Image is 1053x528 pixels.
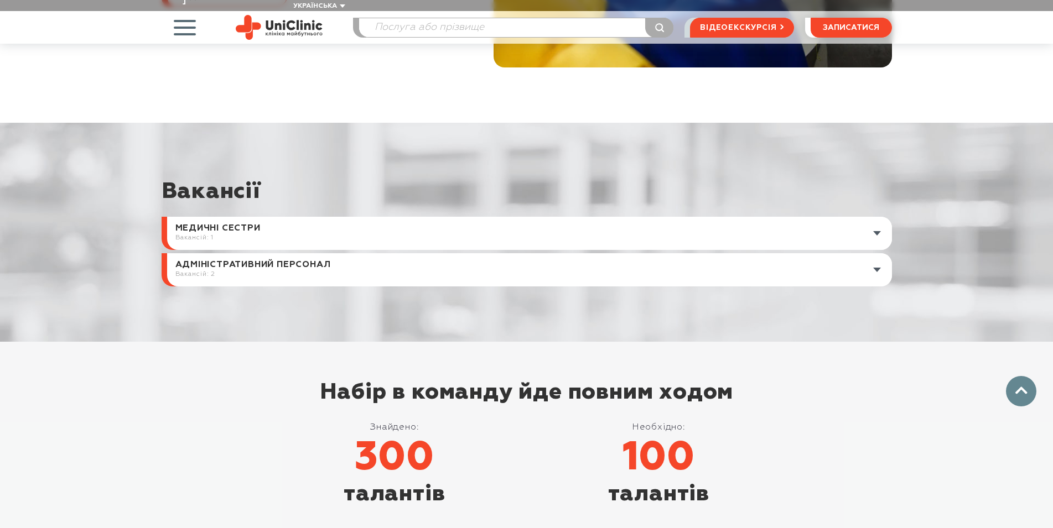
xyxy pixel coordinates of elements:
a: відеоекскурсія [690,18,793,38]
input: Послуга або прізвище [359,18,673,37]
h1: Вакансії [162,178,892,217]
img: Uniclinic [236,15,323,40]
div: 100 [542,433,776,483]
button: Українська [291,2,345,11]
div: 300 [278,433,512,483]
span: відеоекскурсія [700,18,776,37]
span: Українська [293,3,337,9]
div: Необхідно: [542,422,776,433]
div: талантів [278,483,512,505]
span: записатися [823,24,879,32]
div: Набір в команду йде повним ходом [278,380,776,422]
button: записатися [811,18,892,38]
div: талантів [542,483,776,505]
div: Знайдено: [278,422,512,433]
